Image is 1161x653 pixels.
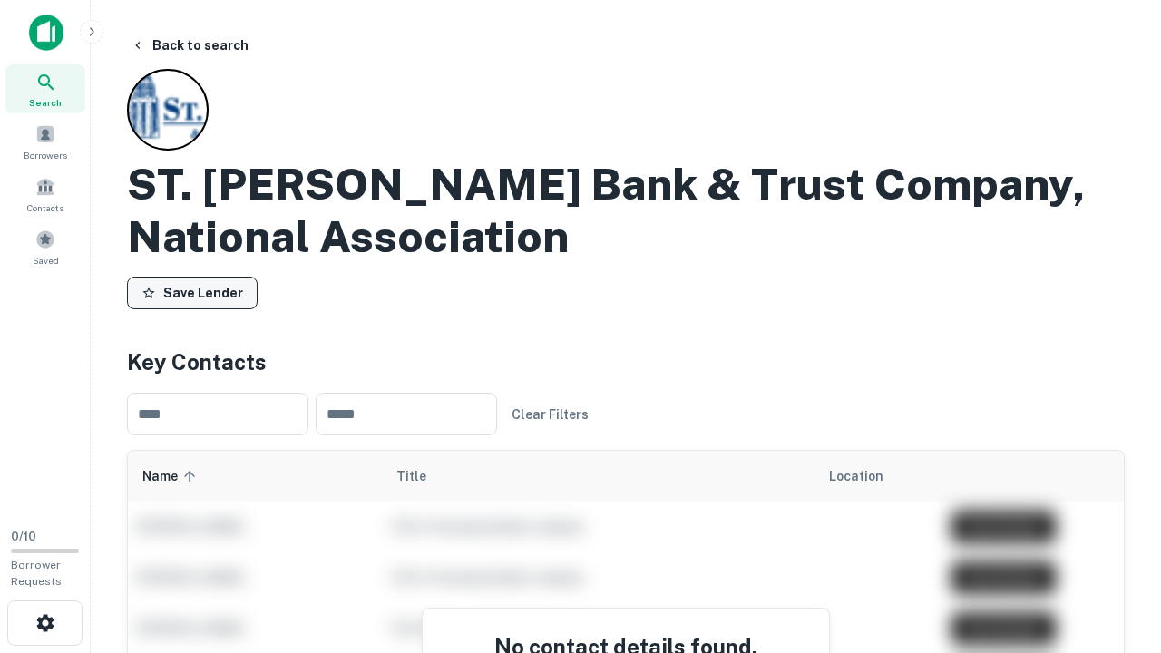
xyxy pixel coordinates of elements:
img: capitalize-icon.png [29,15,63,51]
span: Contacts [27,200,63,215]
button: Clear Filters [504,398,596,431]
iframe: Chat Widget [1070,508,1161,595]
a: Saved [5,222,85,271]
span: Search [29,95,62,110]
span: 0 / 10 [11,530,36,543]
button: Save Lender [127,277,258,309]
a: Search [5,64,85,113]
span: Saved [33,253,59,268]
button: Back to search [123,29,256,62]
span: Borrowers [24,148,67,162]
a: Contacts [5,170,85,219]
a: Borrowers [5,117,85,166]
span: Borrower Requests [11,559,62,588]
h4: Key Contacts [127,346,1125,378]
h2: ST. [PERSON_NAME] Bank & Trust Company, National Association [127,158,1125,262]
